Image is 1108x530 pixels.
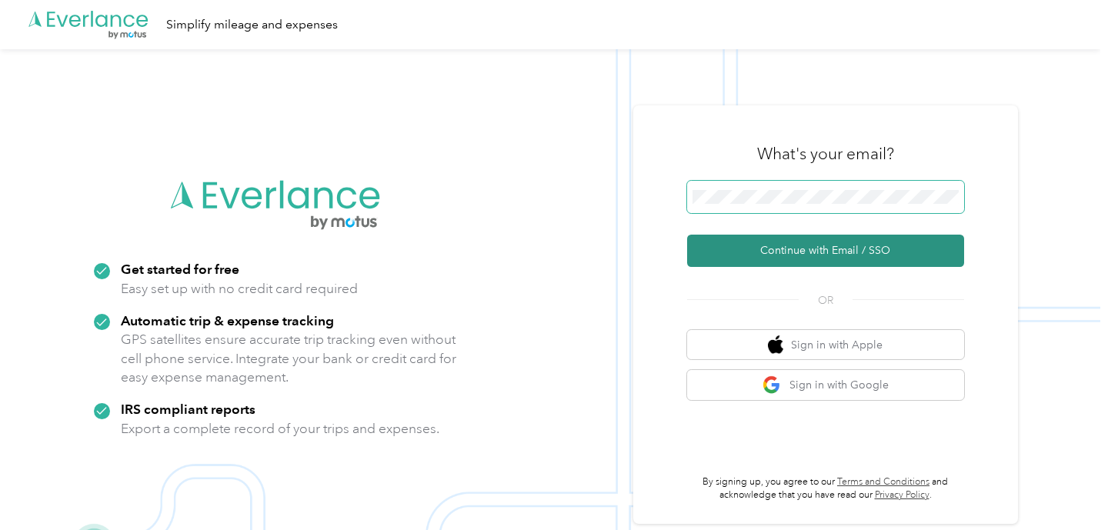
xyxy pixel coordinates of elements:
h3: What's your email? [757,143,894,165]
p: By signing up, you agree to our and acknowledge that you have read our . [687,475,964,502]
button: Continue with Email / SSO [687,235,964,267]
p: Export a complete record of your trips and expenses. [121,419,439,438]
a: Terms and Conditions [837,476,929,488]
strong: Get started for free [121,261,239,277]
strong: Automatic trip & expense tracking [121,312,334,328]
span: OR [799,292,853,308]
div: Simplify mileage and expenses [166,15,338,35]
button: google logoSign in with Google [687,370,964,400]
strong: IRS compliant reports [121,401,255,417]
img: google logo [763,375,782,395]
a: Privacy Policy [875,489,929,501]
button: apple logoSign in with Apple [687,330,964,360]
iframe: Everlance-gr Chat Button Frame [1022,444,1108,530]
p: Easy set up with no credit card required [121,279,358,298]
p: GPS satellites ensure accurate trip tracking even without cell phone service. Integrate your bank... [121,330,457,387]
img: apple logo [768,335,783,355]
